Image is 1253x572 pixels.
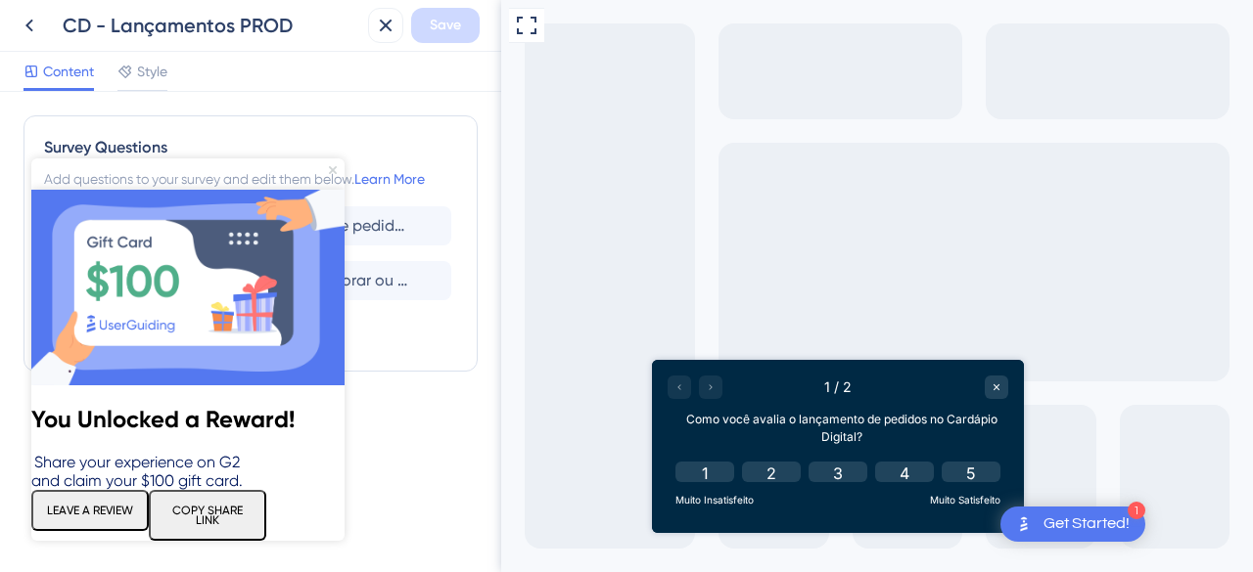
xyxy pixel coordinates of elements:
[1012,512,1036,536] img: launcher-image-alternative-text
[151,360,523,533] iframe: UserGuiding Survey
[3,294,209,313] span: Share your experience on G2
[411,8,480,43] button: Save
[354,171,425,187] a: Learn More
[1044,513,1130,535] div: Get Started!
[63,12,360,39] div: CD - Lançamentos PROD
[44,136,457,159] div: Survey Questions
[43,60,94,83] span: Content
[117,331,235,382] button: COPY SHARE LINK
[137,60,167,83] span: Style
[1128,502,1145,519] div: 1
[430,14,461,37] span: Save
[1000,506,1145,542] div: Open Get Started! checklist, remaining modules: 1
